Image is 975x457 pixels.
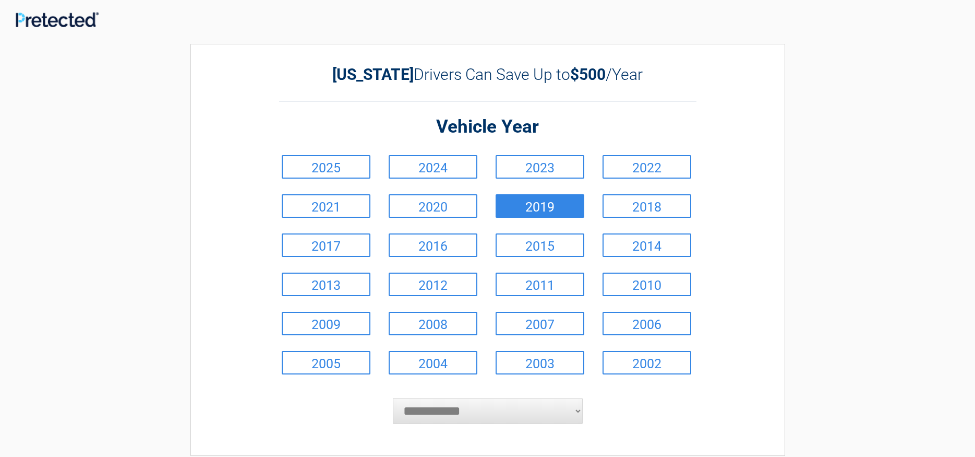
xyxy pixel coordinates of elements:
a: 2004 [389,351,477,374]
a: 2013 [282,273,370,296]
a: 2006 [603,312,691,335]
img: Main Logo [16,12,99,27]
a: 2009 [282,312,370,335]
h2: Vehicle Year [279,115,696,139]
a: 2002 [603,351,691,374]
b: $500 [570,65,606,84]
a: 2022 [603,155,691,179]
a: 2020 [389,194,477,218]
a: 2011 [496,273,584,296]
a: 2010 [603,273,691,296]
a: 2015 [496,233,584,257]
a: 2018 [603,194,691,218]
a: 2003 [496,351,584,374]
b: [US_STATE] [332,65,414,84]
a: 2008 [389,312,477,335]
a: 2024 [389,155,477,179]
a: 2023 [496,155,584,179]
a: 2005 [282,351,370,374]
a: 2014 [603,233,691,257]
a: 2017 [282,233,370,257]
h2: Drivers Can Save Up to /Year [279,65,696,84]
a: 2007 [496,312,584,335]
a: 2012 [389,273,477,296]
a: 2019 [496,194,584,218]
a: 2025 [282,155,370,179]
a: 2016 [389,233,477,257]
a: 2021 [282,194,370,218]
